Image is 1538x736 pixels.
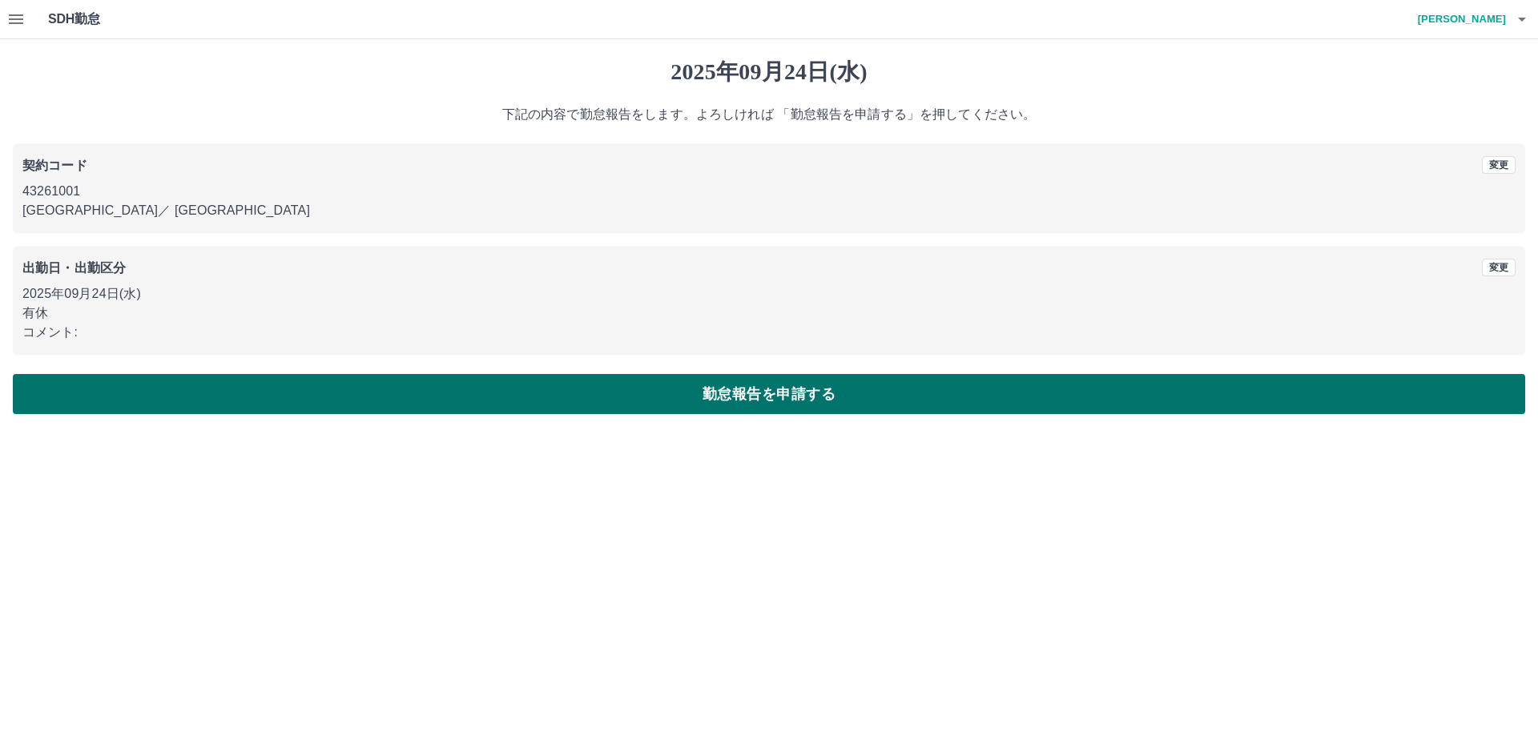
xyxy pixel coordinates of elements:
[22,159,87,172] b: 契約コード
[22,261,126,275] b: 出勤日・出勤区分
[22,304,1516,323] p: 有休
[13,105,1525,124] p: 下記の内容で勤怠報告をします。よろしければ 「勤怠報告を申請する」を押してください。
[13,58,1525,86] h1: 2025年09月24日(水)
[22,182,1516,201] p: 43261001
[22,201,1516,220] p: [GEOGRAPHIC_DATA] ／ [GEOGRAPHIC_DATA]
[22,323,1516,342] p: コメント:
[13,374,1525,414] button: 勤怠報告を申請する
[1482,156,1516,174] button: 変更
[1482,259,1516,276] button: 変更
[22,284,1516,304] p: 2025年09月24日(水)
